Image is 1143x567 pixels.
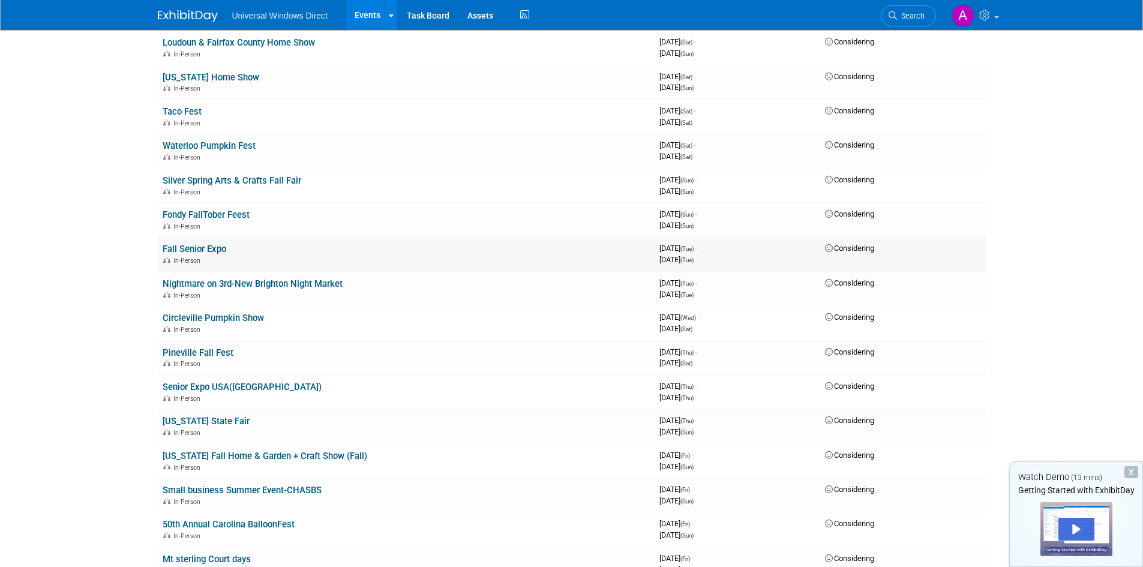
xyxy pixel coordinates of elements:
[173,85,204,92] span: In-Person
[173,50,204,58] span: In-Person
[659,49,694,58] span: [DATE]
[163,140,256,151] a: Waterloo Pumpkin Fest
[163,395,170,401] img: In-Person Event
[163,85,170,91] img: In-Person Event
[163,485,322,496] a: Small business Summer Event-CHASBS
[163,50,170,56] img: In-Person Event
[825,140,874,149] span: Considering
[692,485,694,494] span: -
[825,416,874,425] span: Considering
[695,416,697,425] span: -
[825,72,874,81] span: Considering
[173,429,204,437] span: In-Person
[680,521,690,527] span: (Fri)
[659,519,694,528] span: [DATE]
[680,108,692,115] span: (Sat)
[158,10,218,22] img: ExhibitDay
[680,188,694,195] span: (Sun)
[163,106,202,117] a: Taco Fest
[163,154,170,160] img: In-Person Event
[659,554,694,563] span: [DATE]
[659,496,694,505] span: [DATE]
[680,154,692,160] span: (Sat)
[1124,466,1138,478] div: Dismiss
[659,290,694,299] span: [DATE]
[659,118,692,127] span: [DATE]
[695,175,697,184] span: -
[680,395,694,401] span: (Thu)
[680,292,694,298] span: (Tue)
[173,188,204,196] span: In-Person
[695,209,697,218] span: -
[680,383,694,390] span: (Thu)
[680,498,694,505] span: (Sun)
[173,532,204,540] span: In-Person
[659,278,697,287] span: [DATE]
[897,11,925,20] span: Search
[659,37,696,46] span: [DATE]
[695,244,697,253] span: -
[659,83,694,92] span: [DATE]
[163,382,322,392] a: Senior Expo USA([GEOGRAPHIC_DATA])
[659,485,694,494] span: [DATE]
[680,223,694,229] span: (Sun)
[680,39,692,46] span: (Sat)
[659,416,697,425] span: [DATE]
[825,519,874,528] span: Considering
[680,418,694,424] span: (Thu)
[659,221,694,230] span: [DATE]
[659,106,696,115] span: [DATE]
[659,530,694,539] span: [DATE]
[825,209,874,218] span: Considering
[680,119,692,126] span: (Sat)
[173,326,204,334] span: In-Person
[680,360,692,367] span: (Sat)
[680,257,694,263] span: (Tue)
[659,187,694,196] span: [DATE]
[173,119,204,127] span: In-Person
[695,278,697,287] span: -
[694,37,696,46] span: -
[825,175,874,184] span: Considering
[163,257,170,263] img: In-Person Event
[680,211,694,218] span: (Sun)
[232,11,328,20] span: Universal Windows Direct
[163,498,170,504] img: In-Person Event
[173,360,204,368] span: In-Person
[173,464,204,472] span: In-Person
[680,177,694,184] span: (Sun)
[659,462,694,471] span: [DATE]
[680,245,694,252] span: (Tue)
[692,554,694,563] span: -
[659,451,694,460] span: [DATE]
[163,451,367,461] a: [US_STATE] Fall Home & Garden + Craft Show (Fall)
[825,485,874,494] span: Considering
[825,347,874,356] span: Considering
[825,244,874,253] span: Considering
[680,50,694,57] span: (Sun)
[173,395,204,403] span: In-Person
[163,244,226,254] a: Fall Senior Expo
[163,313,264,323] a: Circleville Pumpkin Show
[163,464,170,470] img: In-Person Event
[659,152,692,161] span: [DATE]
[173,292,204,299] span: In-Person
[825,382,874,391] span: Considering
[692,519,694,528] span: -
[163,188,170,194] img: In-Person Event
[173,223,204,230] span: In-Person
[163,119,170,125] img: In-Person Event
[695,347,697,356] span: -
[825,37,874,46] span: Considering
[680,464,694,470] span: (Sun)
[680,85,694,91] span: (Sun)
[163,72,259,83] a: [US_STATE] Home Show
[825,106,874,115] span: Considering
[659,393,694,402] span: [DATE]
[173,498,204,506] span: In-Person
[163,519,295,530] a: 50th Annual Carolina BalloonFest
[698,313,700,322] span: -
[659,140,696,149] span: [DATE]
[659,209,697,218] span: [DATE]
[173,257,204,265] span: In-Person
